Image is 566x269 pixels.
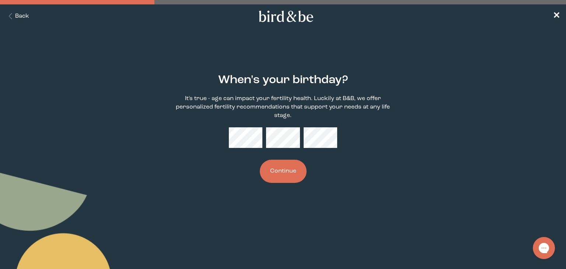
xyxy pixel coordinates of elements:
button: Back Button [6,12,29,21]
button: Continue [260,160,307,183]
span: ✕ [553,12,560,21]
a: ✕ [553,10,560,23]
p: It's true - age can impact your fertility health. Luckily at B&B, we offer personalized fertility... [175,95,392,120]
h2: When's your birthday? [218,72,348,89]
iframe: Gorgias live chat messenger [529,234,559,262]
